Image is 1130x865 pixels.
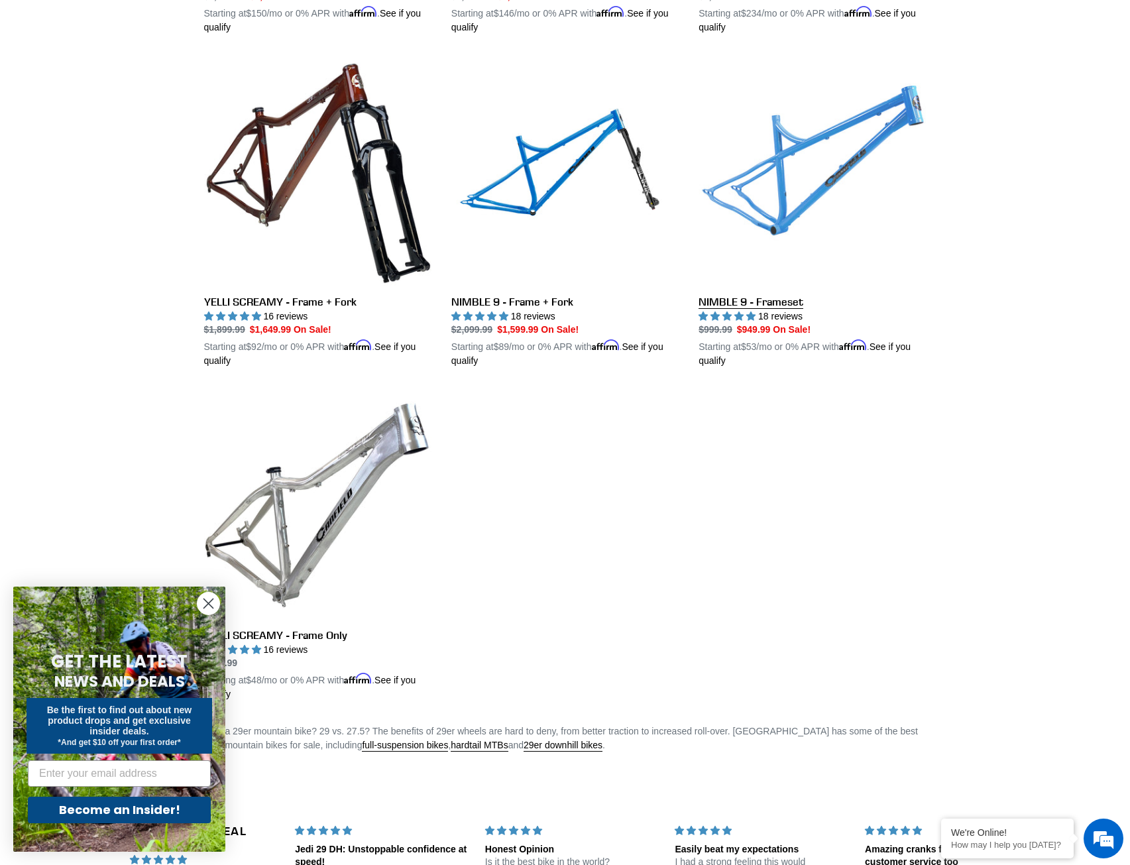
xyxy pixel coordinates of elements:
div: Easily beat my expectations [675,843,849,856]
div: 5 stars [485,824,659,838]
p: How may I help you today? [951,840,1064,850]
span: GET THE LATEST [51,650,188,673]
input: Enter your email address [28,760,211,787]
button: Become an Insider! [28,797,211,823]
p: Why a 29er mountain bike? 29 vs. 27.5? The benefits of 29er wheels are hard to deny, from better ... [204,724,927,752]
div: 5 stars [675,824,849,838]
span: NEWS AND DEALS [54,671,185,692]
a: hardtail MTBs [451,740,508,752]
span: Be the first to find out about new product drops and get exclusive insider deals. [47,705,192,736]
div: We're Online! [951,827,1064,838]
div: Honest Opinion [485,843,659,856]
div: 5 stars [295,824,469,838]
div: 5 stars [865,824,1039,838]
span: *And get $10 off your first order* [58,738,180,747]
button: Close dialog [197,592,220,615]
a: 29er downhill bikes [524,740,602,752]
a: full-suspension bikes [362,740,448,752]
